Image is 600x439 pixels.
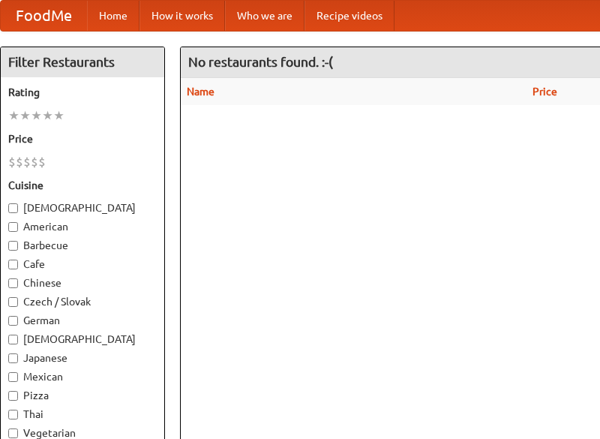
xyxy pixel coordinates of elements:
input: Pizza [8,391,18,401]
a: Home [87,1,139,31]
h4: Filter Restaurants [1,47,164,77]
h5: Price [8,131,157,146]
input: Mexican [8,372,18,382]
li: $ [31,154,38,170]
a: How it works [139,1,225,31]
input: Barbecue [8,241,18,251]
input: Czech / Slovak [8,297,18,307]
label: Mexican [8,369,157,384]
h5: Rating [8,85,157,100]
label: American [8,219,157,234]
li: $ [38,154,46,170]
li: $ [8,154,16,170]
input: Thai [8,410,18,419]
li: ★ [8,107,19,124]
input: Vegetarian [8,428,18,438]
li: ★ [53,107,64,124]
label: German [8,313,157,328]
input: Japanese [8,353,18,363]
label: [DEMOGRAPHIC_DATA] [8,332,157,347]
li: ★ [42,107,53,124]
a: Recipe videos [304,1,394,31]
input: [DEMOGRAPHIC_DATA] [8,203,18,213]
label: Pizza [8,388,157,403]
li: ★ [31,107,42,124]
input: German [8,316,18,326]
input: [DEMOGRAPHIC_DATA] [8,335,18,344]
label: Thai [8,407,157,422]
label: Czech / Slovak [8,294,157,309]
a: Name [187,86,214,98]
label: Japanese [8,350,157,365]
a: Who we are [225,1,304,31]
label: Barbecue [8,238,157,253]
li: $ [23,154,31,170]
label: Chinese [8,275,157,290]
li: ★ [19,107,31,124]
label: [DEMOGRAPHIC_DATA] [8,200,157,215]
input: American [8,222,18,232]
label: Cafe [8,257,157,272]
a: FoodMe [1,1,87,31]
input: Chinese [8,278,18,288]
a: Price [532,86,557,98]
ng-pluralize: No restaurants found. :-( [188,55,333,69]
li: $ [16,154,23,170]
h5: Cuisine [8,178,157,193]
input: Cafe [8,260,18,269]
